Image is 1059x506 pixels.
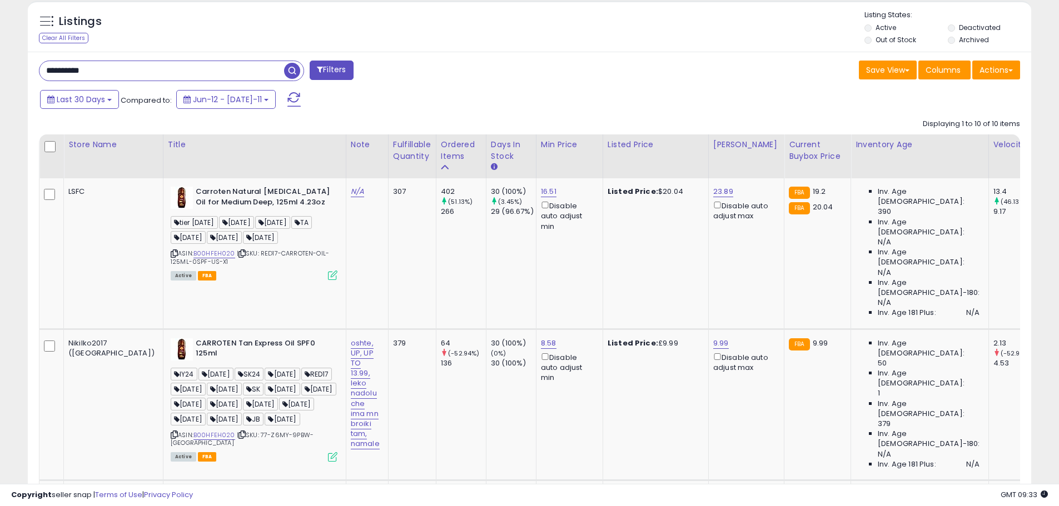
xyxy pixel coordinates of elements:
div: $20.04 [608,187,700,197]
span: 390 [878,207,891,217]
a: 16.51 [541,186,556,197]
button: Jun-12 - [DATE]-11 [176,90,276,109]
span: 20.04 [813,202,833,212]
div: Fulfillable Quantity [393,139,431,162]
button: Last 30 Days [40,90,119,109]
span: Inv. Age [DEMOGRAPHIC_DATA]: [878,187,980,207]
span: | SKU: RED17-CARROTEN-OIL-125ML-0SPF-US-X1 [171,249,329,265]
span: [DATE] [171,383,206,395]
div: Store Name [68,139,158,151]
small: (-52.98%) [1001,349,1032,358]
label: Deactivated [959,23,1001,32]
span: [DATE] [171,398,206,410]
div: seller snap | | [11,490,193,500]
div: ASIN: [171,338,337,460]
a: Terms of Use [95,489,142,500]
span: Inv. Age [DEMOGRAPHIC_DATA]-180: [878,278,980,298]
span: Inv. Age [DEMOGRAPHIC_DATA]: [878,247,980,267]
img: 31-X28QGGJL._SL40_.jpg [171,187,193,209]
strong: Copyright [11,489,52,500]
small: FBA [789,202,809,214]
div: Disable auto adjust max [713,199,775,221]
small: FBA [789,338,809,350]
div: Listed Price [608,139,704,151]
span: SK [243,383,263,395]
img: 31-X28QGGJL._SL40_.jpg [171,338,193,360]
span: N/A [878,449,891,459]
span: JB [243,413,263,425]
div: 266 [441,207,486,217]
div: 29 (96.67%) [491,207,536,217]
span: [DATE] [265,368,300,380]
a: oshte, UP, UP TO 13.99, leko nadolu che ima mn broiki tam, namale [351,338,380,450]
button: Save View [859,61,917,79]
div: 64 [441,338,486,348]
span: | SKU: 77-Z6MY-9PBW-[GEOGRAPHIC_DATA] [171,430,314,447]
span: IY24 [171,368,197,380]
div: 136 [441,358,486,368]
span: [DATE] [301,383,336,395]
div: Displaying 1 to 10 of 10 items [923,119,1020,129]
span: [DATE] [265,413,300,425]
span: N/A [878,237,891,247]
div: 379 [393,338,427,348]
div: 4.53 [993,358,1038,368]
p: Listing States: [864,10,1031,21]
span: N/A [878,268,891,278]
span: N/A [878,298,891,308]
div: ASIN: [171,187,337,279]
div: 30 (100%) [491,358,536,368]
span: Columns [926,64,961,76]
span: Inv. Age 181 Plus: [878,459,936,469]
span: All listings currently available for purchase on Amazon [171,271,196,280]
div: Nikilko2017 ([GEOGRAPHIC_DATA]) [68,338,155,358]
span: N/A [966,459,980,469]
b: Listed Price: [608,338,658,348]
small: (0%) [491,349,506,358]
h5: Listings [59,14,102,29]
span: N/A [966,308,980,318]
b: Listed Price: [608,186,658,197]
small: (51.13%) [448,197,473,206]
span: FBA [198,452,217,462]
div: 307 [393,187,427,197]
div: Days In Stock [491,139,531,162]
span: [DATE] [255,216,290,229]
span: 50 [878,358,887,368]
div: 9.17 [993,207,1038,217]
span: 19.2 [813,186,826,197]
div: Clear All Filters [39,33,88,43]
span: tier [DATE] [171,216,218,229]
div: 13.4 [993,187,1038,197]
label: Out of Stock [876,35,916,44]
span: [DATE] [207,398,242,410]
span: 1 [878,388,880,398]
a: B00HFEH020 [193,430,235,440]
div: 2.13 [993,338,1038,348]
div: Velocity [993,139,1034,151]
div: Note [351,139,384,151]
a: 9.99 [713,338,729,349]
span: SK24 [235,368,264,380]
div: Disable auto adjust max [713,351,775,373]
span: Inv. Age 181 Plus: [878,308,936,318]
div: Ordered Items [441,139,481,162]
span: 379 [878,419,891,429]
span: Inv. Age [DEMOGRAPHIC_DATA]: [878,338,980,358]
span: [DATE] [171,413,206,425]
div: 30 (100%) [491,338,536,348]
span: Inv. Age [DEMOGRAPHIC_DATA]: [878,399,980,419]
span: [DATE] [243,231,278,244]
span: Last 30 Days [57,94,105,105]
a: B00HFEH020 [193,249,235,258]
span: [DATE] [207,413,242,425]
div: Disable auto adjust min [541,199,594,232]
small: (3.45%) [498,197,522,206]
a: N/A [351,186,364,197]
span: Jun-12 - [DATE]-11 [193,94,262,105]
div: 30 (100%) [491,187,536,197]
div: £9.99 [608,338,700,348]
span: [DATE] [207,383,242,395]
a: 23.89 [713,186,733,197]
span: TA [291,216,312,229]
